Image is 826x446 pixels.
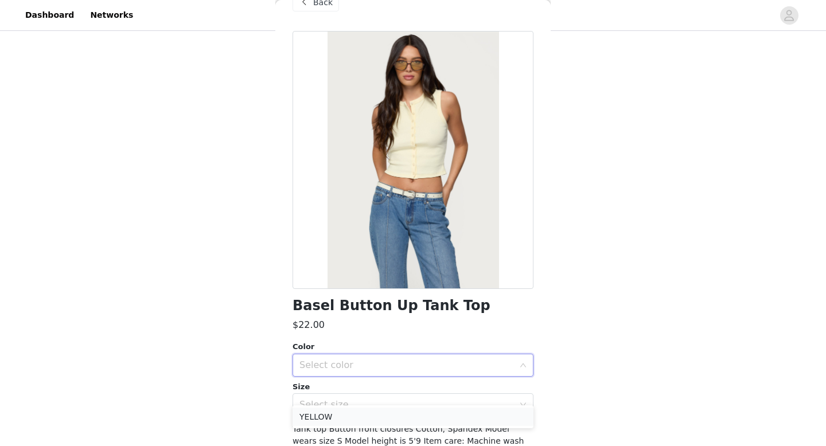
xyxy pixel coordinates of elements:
li: YELLOW [293,408,533,426]
div: Size [293,381,533,393]
div: Select size [299,399,514,410]
a: Dashboard [18,2,81,28]
h3: $22.00 [293,318,325,332]
i: icon: down [520,401,527,409]
div: avatar [784,6,794,25]
div: Color [293,341,533,353]
div: Select color [299,359,514,371]
i: icon: down [520,362,527,370]
h1: Basel Button Up Tank Top [293,298,490,314]
a: Networks [83,2,140,28]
